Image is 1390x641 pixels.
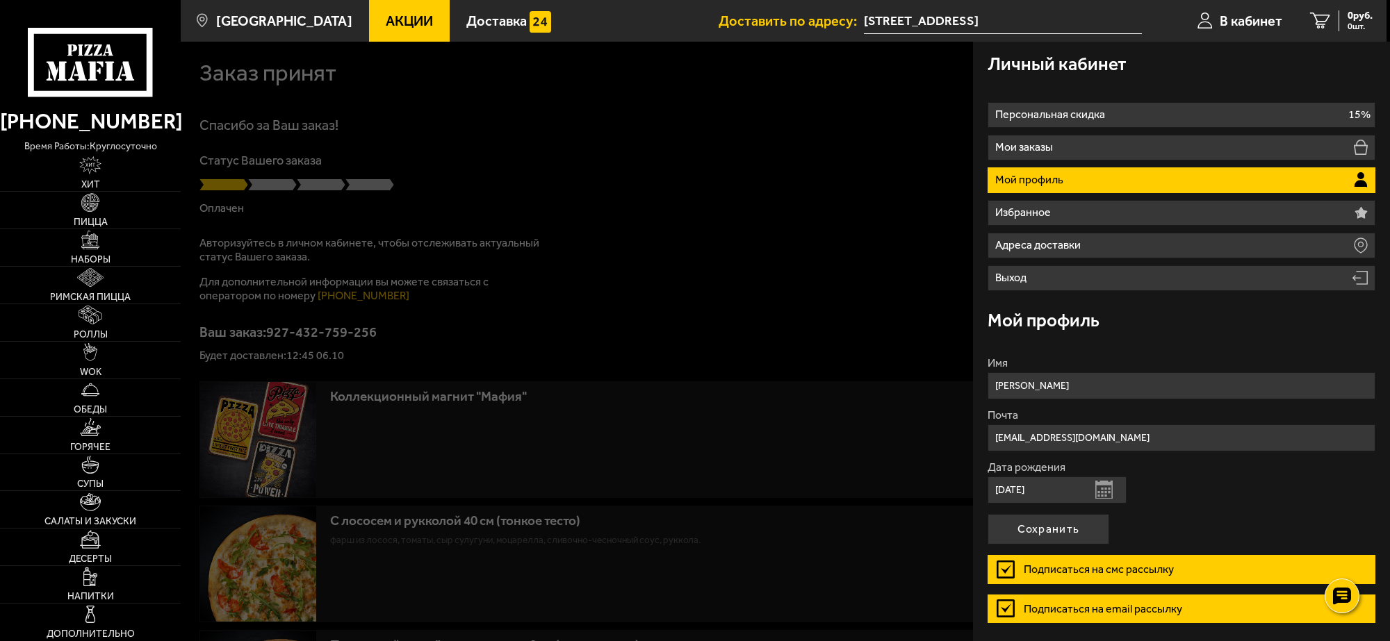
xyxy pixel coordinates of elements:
p: 15% [1348,109,1371,120]
span: Супы [77,479,104,489]
span: Салаты и закуски [44,517,136,526]
span: Роллы [74,330,108,340]
span: В кабинет [1220,14,1282,28]
span: Доставить по адресу: [719,14,864,28]
p: Выход [995,272,1030,283]
input: Ваше имя [988,372,1375,399]
span: Напитки [67,592,114,601]
span: улица Кораблестроителей, 28к1 [864,8,1142,34]
input: Ваша дата рождения [988,476,1127,503]
h3: Личный кабинет [988,56,1127,74]
span: Пицца [74,217,108,227]
span: Горячее [70,442,111,452]
label: Подписаться на смс рассылку [988,555,1375,584]
button: Открыть календарь [1095,481,1113,499]
span: Десерты [69,554,112,564]
span: Доставка [466,14,527,28]
span: 0 руб. [1348,10,1373,21]
label: Подписаться на email рассылку [988,594,1375,624]
img: 15daf4d41897b9f0e9f617042186c801.svg [530,11,551,33]
p: Избранное [995,207,1054,218]
span: WOK [80,367,101,377]
input: Ваш адрес доставки [864,8,1142,34]
label: Почта [988,410,1375,421]
p: Мой профиль [995,174,1067,185]
p: Мои заказы [995,142,1056,153]
span: Акции [386,14,433,28]
span: 0 шт. [1348,22,1373,31]
p: Адреса доставки [995,240,1084,251]
span: Хит [81,180,100,190]
label: Дата рождения [988,462,1375,473]
span: Наборы [71,255,111,265]
span: [GEOGRAPHIC_DATA] [216,14,352,28]
span: Обеды [74,405,107,415]
span: Дополнительно [47,629,135,639]
span: Римская пицца [50,292,131,302]
label: Имя [988,358,1375,369]
button: Сохранить [988,514,1109,544]
p: Персональная скидка [995,109,1109,120]
h3: Мой профиль [988,312,1099,330]
input: Ваш e-mail [988,424,1375,451]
